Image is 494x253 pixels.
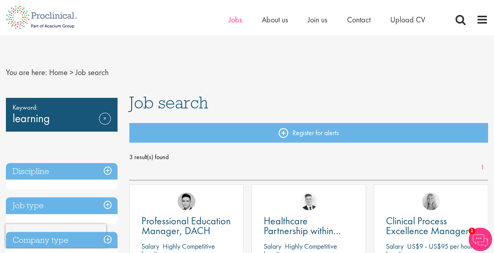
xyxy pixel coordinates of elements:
[264,242,281,251] span: Salary
[477,163,488,172] a: 1
[262,15,288,25] a: About us
[163,242,215,251] p: Highly Competitive
[390,15,425,25] a: Upload CV
[264,214,341,247] span: Healthcare Partnership within Rare Disease
[468,227,475,234] span: 1
[6,67,47,77] span: You are here:
[6,224,106,247] iframe: reCAPTCHA
[13,102,111,113] span: Keyword:
[422,192,440,210] img: Shannon Briggs
[129,123,488,143] a: Register for alerts
[468,227,492,251] img: Chatbot
[300,192,318,210] img: Nicolas Daniel
[75,67,108,77] span: Job search
[6,197,118,214] h3: Job type
[407,242,472,251] p: US$9 - US$95 per hour
[6,163,118,180] h3: Discipline
[129,92,208,113] span: Job search
[386,216,476,236] a: Clinical Process Excellence Manager
[285,242,337,251] p: Highly Competitive
[386,242,404,251] span: Salary
[178,192,195,210] img: Connor Lynes
[229,15,242,25] a: Jobs
[141,216,231,236] a: Professional Education Manager, DACH
[386,214,469,237] span: Clinical Process Excellence Manager
[49,67,68,77] a: breadcrumb link
[99,113,111,136] a: Remove
[308,15,327,25] a: Join us
[264,216,354,236] a: Healthcare Partnership within Rare Disease
[141,214,231,237] span: Professional Education Manager, DACH
[70,67,73,77] span: >
[347,15,371,25] a: Contact
[129,151,488,163] span: 3 result(s) found
[141,242,159,251] span: Salary
[6,98,118,132] div: learning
